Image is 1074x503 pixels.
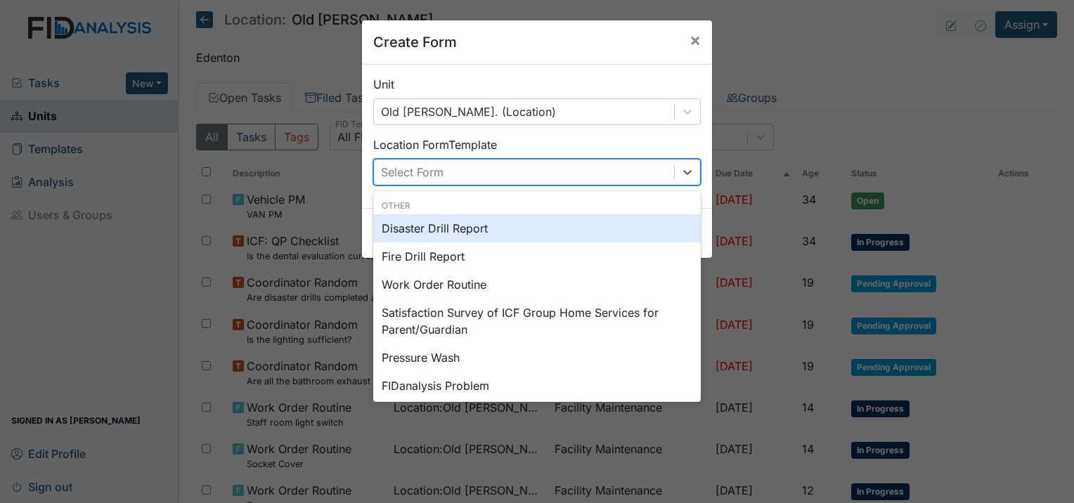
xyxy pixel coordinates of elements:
[373,372,701,400] div: FIDanalysis Problem
[373,299,701,344] div: Satisfaction Survey of ICF Group Home Services for Parent/Guardian
[373,344,701,372] div: Pressure Wash
[373,214,701,242] div: Disaster Drill Report
[381,103,556,120] div: Old [PERSON_NAME]. (Location)
[373,200,701,212] div: Other
[690,30,701,50] span: ×
[373,270,701,299] div: Work Order Routine
[381,164,444,181] div: Select Form
[373,32,457,53] h5: Create Form
[373,76,394,93] label: Unit
[678,20,712,60] button: Close
[373,136,497,153] label: Location Form Template
[373,242,701,270] div: Fire Drill Report
[373,400,701,428] div: HVAC PM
